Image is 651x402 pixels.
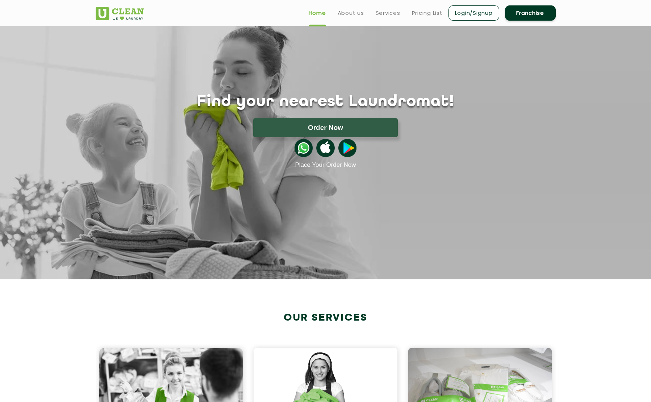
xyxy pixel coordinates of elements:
img: whatsappicon.png [295,139,313,157]
img: UClean Laundry and Dry Cleaning [96,7,144,20]
a: Home [309,9,326,17]
button: Order Now [253,118,398,137]
a: Place Your Order Now [295,161,356,169]
a: Pricing List [412,9,443,17]
img: apple-icon.png [316,139,334,157]
a: About us [338,9,364,17]
h1: Find your nearest Laundromat! [90,93,561,111]
a: Login/Signup [448,5,499,21]
img: playstoreicon.png [338,139,356,157]
a: Services [376,9,400,17]
h2: Our Services [96,312,556,324]
a: Franchise [505,5,556,21]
